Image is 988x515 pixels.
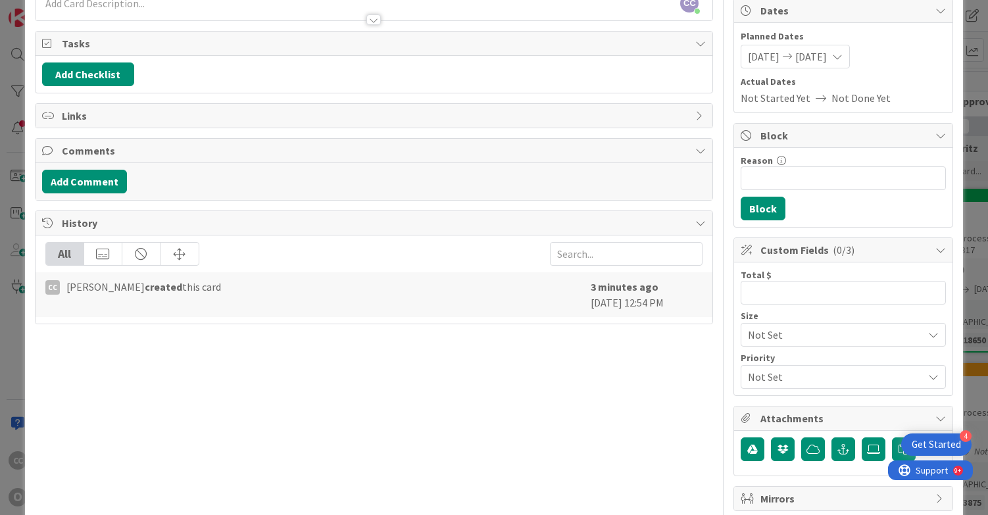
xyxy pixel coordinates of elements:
div: Priority [741,353,946,362]
label: Reason [741,155,773,166]
button: Add Checklist [42,62,134,86]
button: Block [741,197,785,220]
span: Planned Dates [741,30,946,43]
span: [DATE] [795,49,827,64]
div: CC [45,280,60,295]
span: Dates [760,3,929,18]
div: Get Started [912,438,961,451]
span: Comments [62,143,689,159]
span: Tasks [62,36,689,51]
input: Search... [550,242,703,266]
span: ( 0/3 ) [833,243,854,257]
span: Not Set [748,326,916,344]
button: Add Comment [42,170,127,193]
div: [DATE] 12:54 PM [591,279,703,310]
span: Not Started Yet [741,90,810,106]
span: Not Set [748,368,916,386]
span: [PERSON_NAME] this card [66,279,221,295]
b: created [145,280,182,293]
span: Actual Dates [741,75,946,89]
span: Links [62,108,689,124]
div: 9+ [66,5,73,16]
span: [DATE] [748,49,779,64]
span: Block [760,128,929,143]
span: Support [28,2,60,18]
div: All [46,243,84,265]
span: Mirrors [760,491,929,506]
label: Total $ [741,269,772,281]
span: Custom Fields [760,242,929,258]
div: Open Get Started checklist, remaining modules: 4 [901,433,972,456]
div: Size [741,311,946,320]
span: Not Done Yet [831,90,891,106]
span: Attachments [760,410,929,426]
b: 3 minutes ago [591,280,658,293]
span: History [62,215,689,231]
div: 4 [960,430,972,442]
